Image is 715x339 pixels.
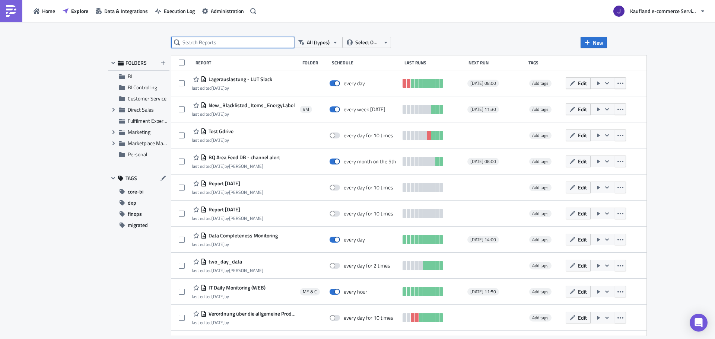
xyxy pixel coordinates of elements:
span: All (types) [307,38,330,47]
span: Add tags [532,184,549,191]
div: Schedule [332,60,401,65]
span: TAGS [125,175,137,182]
time: 2025-09-09T12:46:02Z [212,293,225,300]
span: Kaufland e-commerce Services GmbH & Co. KG [630,7,697,15]
span: Add tags [532,210,549,217]
span: Add tags [529,158,552,165]
div: every day [344,80,365,87]
span: Direct Sales [128,106,154,113]
span: Add tags [529,314,552,322]
span: Administration [211,7,244,15]
span: Edit [578,314,587,322]
div: last edited by [192,242,278,247]
span: BQ Area Feed DB - channel alert [207,154,280,161]
a: Execution Log [152,5,198,17]
button: Edit [566,182,591,193]
time: 2025-09-30T10:47:23Z [212,163,225,170]
span: Verordnung über die allgemeine Produktsicherheit (GPSR) [207,310,296,317]
span: Marketing [128,128,150,136]
span: Add tags [532,288,549,295]
button: Edit [566,234,591,245]
div: last edited by [192,85,272,91]
span: Edit [578,262,587,269]
button: Edit [566,77,591,89]
span: Add tags [532,80,549,87]
div: every day for 10 times [344,132,393,139]
span: Add tags [532,132,549,139]
span: Add tags [529,288,552,295]
button: Edit [566,103,591,115]
button: finops [108,208,169,220]
button: All (types) [294,37,343,48]
button: Home [30,5,59,17]
span: Add tags [529,106,552,113]
div: last edited by [192,294,266,299]
span: Select Owner [355,38,380,47]
div: last edited by [192,320,296,325]
time: 2025-09-05T09:14:49Z [212,241,225,248]
span: Data Completeness Monitoring [207,232,278,239]
span: Edit [578,236,587,243]
span: Data & Integrations [104,7,148,15]
time: 2025-09-30T11:34:58Z [212,111,225,118]
span: Add tags [532,314,549,321]
img: Avatar [613,5,625,17]
div: every day [344,236,365,243]
span: Add tags [532,236,549,243]
div: every day for 10 times [344,210,393,217]
span: Add tags [529,236,552,243]
div: Tags [528,60,563,65]
button: New [581,37,607,48]
span: BI Controlling [128,83,157,91]
span: VM [303,106,309,112]
div: every hour [344,288,367,295]
time: 2025-09-24T06:38:07Z [212,137,225,144]
time: 2025-09-30T11:54:47Z [212,84,225,92]
span: Report 2025-09-10 [207,180,240,187]
button: Select Owner [343,37,391,48]
div: every day for 10 times [344,314,393,321]
button: dxp [108,197,169,208]
button: Explore [59,5,92,17]
span: Add tags [532,106,549,113]
button: Edit [566,129,591,141]
span: [DATE] 08:00 [470,159,496,164]
span: Test Gdrive [207,128,233,135]
div: Report [196,60,299,65]
button: core-bi [108,186,169,197]
time: 2025-09-03T17:09:23Z [212,267,225,274]
button: Administration [198,5,248,17]
span: Edit [578,79,587,87]
span: Fulfilment Experience [128,117,175,125]
div: Next Run [468,60,524,65]
div: every day for 2 times [344,262,390,269]
div: last edited by [192,137,233,143]
span: two_day_data [207,258,242,265]
span: Add tags [529,262,552,269]
input: Search Reports [171,37,294,48]
span: FOLDERS [125,60,147,66]
span: Add tags [529,210,552,217]
span: Add tags [529,132,552,139]
span: BI [128,72,132,80]
img: PushMetrics [5,5,17,17]
span: Edit [578,131,587,139]
span: Report 2025-09-10 [207,206,240,213]
span: Edit [578,183,587,191]
button: Edit [566,286,591,297]
div: last edited by [PERSON_NAME] [192,215,263,221]
span: [DATE] 11:30 [470,106,496,112]
span: Marketplace Management [128,139,186,147]
div: every day for 10 times [344,184,393,191]
span: Edit [578,210,587,217]
button: Data & Integrations [92,5,152,17]
div: every week on Tuesday [344,106,385,113]
div: Open Intercom Messenger [690,314,708,332]
button: Edit [566,208,591,219]
span: Edit [578,288,587,295]
button: Edit [566,156,591,167]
